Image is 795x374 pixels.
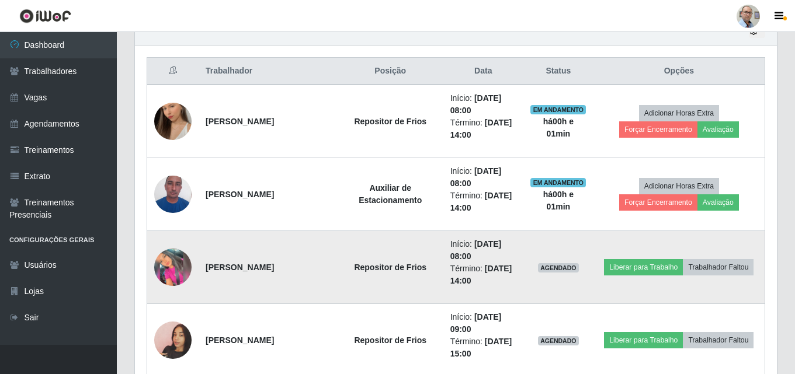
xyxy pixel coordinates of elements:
strong: [PERSON_NAME] [206,117,274,126]
li: Início: [450,92,516,117]
button: Avaliação [697,121,739,138]
th: Data [443,58,523,85]
button: Adicionar Horas Extra [639,178,719,194]
strong: há 00 h e 01 min [543,190,574,211]
strong: [PERSON_NAME] [206,335,274,345]
button: Avaliação [697,194,739,211]
time: [DATE] 08:00 [450,93,502,115]
button: Adicionar Horas Extra [639,105,719,121]
button: Trabalhador Faltou [683,259,754,275]
span: EM ANDAMENTO [530,105,586,114]
strong: Repositor de Frios [354,335,426,345]
button: Trabalhador Faltou [683,332,754,348]
strong: Repositor de Frios [354,263,426,272]
span: EM ANDAMENTO [530,178,586,187]
time: [DATE] 08:00 [450,166,502,188]
img: 1715215500875.jpeg [154,249,192,286]
th: Posição [338,58,443,85]
button: Liberar para Trabalho [604,259,683,275]
th: Status [523,58,593,85]
time: [DATE] 09:00 [450,312,502,334]
li: Término: [450,117,516,141]
strong: [PERSON_NAME] [206,263,274,272]
li: Término: [450,335,516,360]
span: AGENDADO [538,263,579,272]
li: Início: [450,165,516,190]
th: Trabalhador [199,58,338,85]
img: CoreUI Logo [19,9,71,23]
button: Forçar Encerramento [619,194,697,211]
strong: há 00 h e 01 min [543,117,574,138]
img: 1726843686104.jpeg [154,88,192,155]
img: 1728497043228.jpeg [154,169,192,219]
button: Liberar para Trabalho [604,332,683,348]
time: [DATE] 08:00 [450,239,502,261]
strong: [PERSON_NAME] [206,190,274,199]
li: Início: [450,311,516,335]
button: Forçar Encerramento [619,121,697,138]
li: Término: [450,263,516,287]
th: Opções [593,58,765,85]
li: Início: [450,238,516,263]
strong: Repositor de Frios [354,117,426,126]
strong: Auxiliar de Estacionamento [359,183,422,205]
img: 1751751673457.jpeg [154,307,192,373]
span: AGENDADO [538,336,579,345]
li: Término: [450,190,516,214]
